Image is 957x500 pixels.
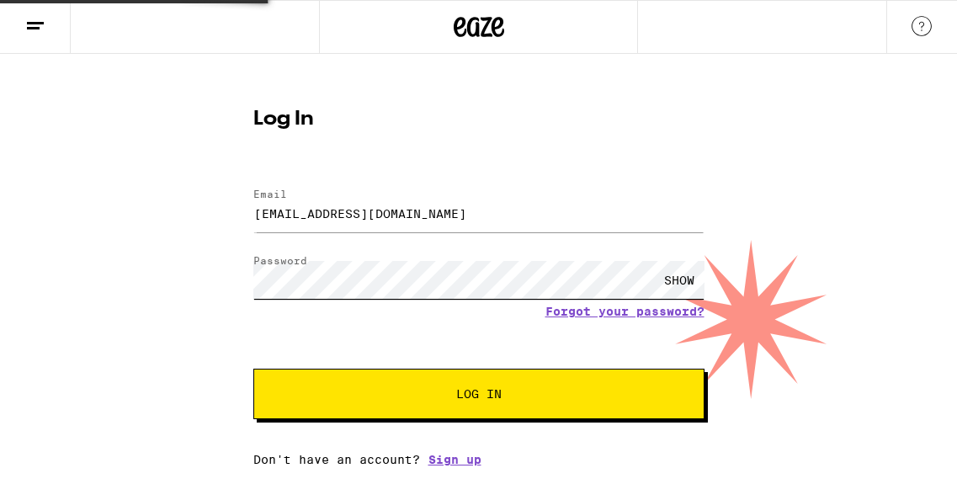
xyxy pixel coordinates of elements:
[253,109,704,130] h1: Log In
[456,388,502,400] span: Log In
[253,453,704,466] div: Don't have an account?
[545,305,704,318] a: Forgot your password?
[428,453,481,466] a: Sign up
[253,255,307,266] label: Password
[253,194,704,232] input: Email
[253,189,287,199] label: Email
[253,369,704,419] button: Log In
[654,261,704,299] div: SHOW
[10,12,121,25] span: Hi. Need any help?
